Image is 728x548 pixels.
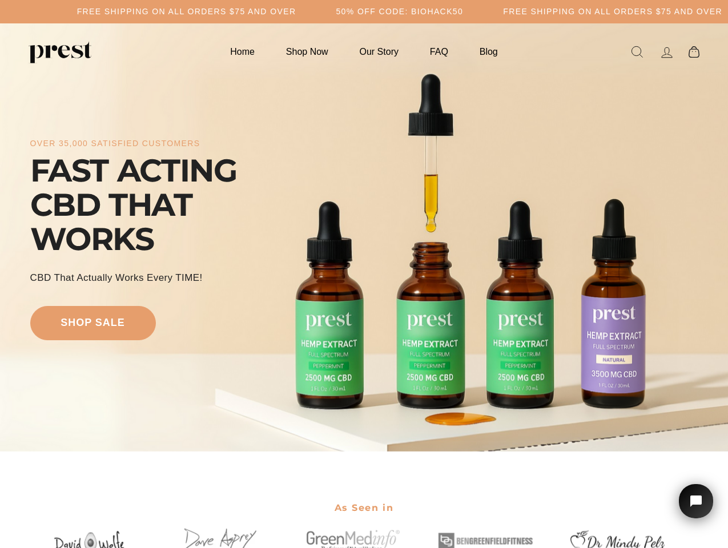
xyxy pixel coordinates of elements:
[416,41,462,63] a: FAQ
[30,306,156,340] a: shop sale
[30,271,203,285] div: CBD That Actually Works every TIME!
[465,41,512,63] a: Blog
[503,7,722,17] h5: Free Shipping on all orders $75 and over
[272,41,343,63] a: Shop Now
[336,7,463,17] h5: 50% OFF CODE: BIOHACK50
[77,7,296,17] h5: Free Shipping on all orders $75 and over
[30,154,287,256] div: FAST ACTING CBD THAT WORKS
[30,139,200,148] div: over 35,000 satisfied customers
[345,41,413,63] a: Our Story
[216,41,512,63] ul: Primary
[29,41,91,63] img: PREST ORGANICS
[216,41,269,63] a: Home
[664,468,728,548] iframe: Tidio Chat
[30,495,698,521] h2: As Seen in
